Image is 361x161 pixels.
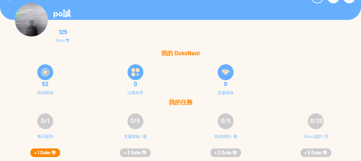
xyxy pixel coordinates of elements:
div: 52 [4,80,86,87]
div: 支援前線 / 週 [124,133,147,146]
img: Visruth.jpg not found [15,3,48,36]
div: 0 [94,80,176,87]
img: snapShot.svg [41,68,49,76]
p: po誠 [53,8,71,19]
span: 0/5 [130,117,140,124]
div: Doko 認證 / 月 [304,133,328,146]
span: 0/5 [221,117,231,124]
div: 0 [185,80,267,87]
div: 街頭抓拍 [37,90,53,95]
span: 8/20 [310,117,323,124]
img: bucketListIcon.svg [131,68,139,76]
img: frontLineSupply.svg [222,68,230,76]
div: 街頭抓拍 / 週 [214,133,237,146]
button: + 3 Doko 幣 [120,148,151,157]
div: 口袋名單 [127,90,143,95]
button: + 5 Doko 幣 [301,148,331,157]
button: + 3 Doko 幣 [210,148,241,157]
div: 125 [56,28,70,35]
div: 支援前線 [218,90,234,95]
div: 每日簽到 [37,133,53,146]
button: + 1 Doko 幣 [30,148,60,157]
div: Doko 幣 [56,38,70,42]
span: 0/1 [41,117,49,124]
